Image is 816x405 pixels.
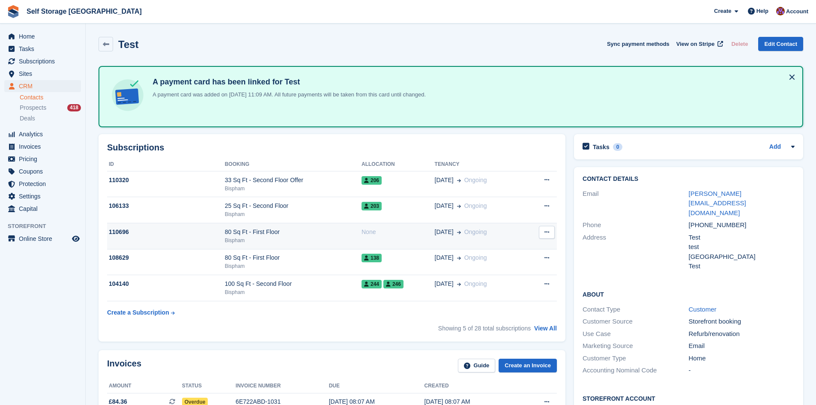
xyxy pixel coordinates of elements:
div: Phone [583,220,688,230]
a: Deals [20,114,81,123]
div: Marketing Source [583,341,688,351]
a: menu [4,178,81,190]
div: Bispham [225,262,362,270]
a: Preview store [71,234,81,244]
span: View on Stripe [676,40,714,48]
div: [PHONE_NUMBER] [689,220,795,230]
div: [GEOGRAPHIC_DATA] [689,252,795,262]
a: Create a Subscription [107,305,175,321]
div: Use Case [583,329,688,339]
a: Contacts [20,93,81,102]
a: View on Stripe [673,37,725,51]
span: Showing 5 of 28 total subscriptions [438,325,531,332]
h2: Invoices [107,359,141,373]
span: Deals [20,114,35,123]
div: Storefront booking [689,317,795,327]
span: 244 [362,280,382,288]
th: Created [424,379,520,393]
a: Guide [458,359,496,373]
div: Refurb/renovation [689,329,795,339]
th: Allocation [362,158,435,171]
th: Status [182,379,236,393]
a: Edit Contact [758,37,803,51]
img: Self Storage Assistant [776,7,785,15]
a: menu [4,30,81,42]
div: Accounting Nominal Code [583,366,688,375]
span: Subscriptions [19,55,70,67]
div: Bispham [225,210,362,218]
div: 25 Sq Ft - Second Floor [225,201,362,210]
h2: Subscriptions [107,143,557,153]
div: Test [689,261,795,271]
span: Coupons [19,165,70,177]
span: Tasks [19,43,70,55]
a: menu [4,55,81,67]
span: CRM [19,80,70,92]
div: None [362,228,435,237]
span: Capital [19,203,70,215]
span: [DATE] [435,253,454,262]
span: Ongoing [464,177,487,183]
span: Ongoing [464,202,487,209]
div: Create a Subscription [107,308,169,317]
span: Pricing [19,153,70,165]
div: 418 [67,104,81,111]
h2: Contact Details [583,176,795,183]
div: Customer Source [583,317,688,327]
h2: Tasks [593,143,610,151]
th: Amount [107,379,182,393]
span: Prospects [20,104,46,112]
a: menu [4,128,81,140]
th: ID [107,158,225,171]
span: Settings [19,190,70,202]
div: 80 Sq Ft - First Floor [225,228,362,237]
a: Self Storage [GEOGRAPHIC_DATA] [23,4,145,18]
a: [PERSON_NAME][EMAIL_ADDRESS][DOMAIN_NAME] [689,190,746,216]
h4: A payment card has been linked for Test [149,77,426,87]
div: Contact Type [583,305,688,315]
h2: Storefront Account [583,394,795,402]
h2: About [583,290,795,298]
a: Customer [689,306,717,313]
span: 138 [362,254,382,262]
div: Bispham [225,288,362,296]
a: menu [4,43,81,55]
div: Test [689,233,795,243]
div: Email [583,189,688,218]
span: Home [19,30,70,42]
span: Analytics [19,128,70,140]
div: 80 Sq Ft - First Floor [225,253,362,262]
th: Invoice number [236,379,329,393]
span: [DATE] [435,176,454,185]
span: Ongoing [464,254,487,261]
img: stora-icon-8386f47178a22dfd0bd8f6a31ec36ba5ce8667c1dd55bd0f319d3a0aa187defe.svg [7,5,20,18]
span: Account [786,7,808,16]
span: Invoices [19,141,70,153]
img: card-linked-ebf98d0992dc2aeb22e95c0e3c79077019eb2392cfd83c6a337811c24bc77127.svg [110,77,146,113]
span: Storefront [8,222,85,231]
th: Due [329,379,424,393]
span: [DATE] [435,228,454,237]
a: Prospects 418 [20,103,81,112]
div: 108629 [107,253,225,262]
div: - [689,366,795,375]
p: A payment card was added on [DATE] 11:09 AM. All future payments will be taken from this card unt... [149,90,426,99]
span: Protection [19,178,70,190]
a: menu [4,141,81,153]
div: Bispham [225,185,362,192]
span: [DATE] [435,279,454,288]
div: Bispham [225,237,362,244]
span: Ongoing [464,280,487,287]
span: 206 [362,176,382,185]
div: Address [583,233,688,271]
span: Ongoing [464,228,487,235]
span: [DATE] [435,201,454,210]
a: menu [4,80,81,92]
div: Home [689,354,795,363]
a: menu [4,203,81,215]
span: 246 [383,280,404,288]
span: Create [714,7,731,15]
button: Sync payment methods [607,37,670,51]
span: Help [756,7,768,15]
a: menu [4,165,81,177]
